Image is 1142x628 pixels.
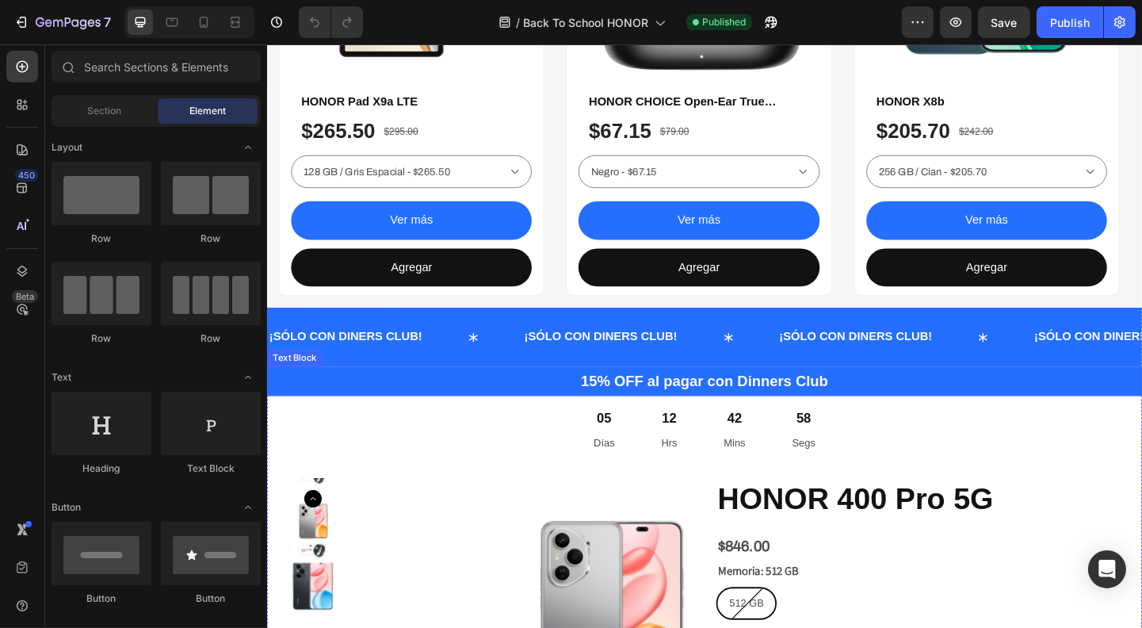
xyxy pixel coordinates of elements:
span: 512 GB [502,601,540,614]
div: 42 [497,398,521,416]
div: Undo/Redo [299,6,363,38]
span: Toggle open [235,365,261,390]
span: Toggle open [235,495,261,520]
span: Button [52,500,81,515]
div: 12 [429,398,446,416]
div: Button [161,592,261,606]
div: Text Block [3,334,57,348]
button: Publish [1037,6,1103,38]
div: $67.15 [348,78,419,110]
span: Back To School HONOR [523,14,648,31]
span: Toggle open [235,135,261,160]
button: 7 [6,6,118,38]
div: $79.00 [426,86,460,105]
div: 58 [571,398,596,416]
div: Open Intercom Messenger [1088,550,1126,588]
div: Button [52,592,151,606]
span: Save [991,16,1018,29]
div: Row [161,331,261,346]
div: Row [161,232,261,246]
span: Text [52,370,71,385]
div: Ver más [446,180,493,203]
legend: Memoria: 512 GB [488,561,579,584]
p: Hrs [429,423,446,443]
div: $242.00 [751,86,791,105]
div: $846.00 [488,530,548,561]
div: 450 [15,169,38,182]
div: 05 [355,398,378,416]
p: Segs [571,423,596,443]
div: Agregar [447,232,492,255]
button: Agregar [338,222,600,264]
span: Layout [52,140,82,155]
p: ¡SÓLO CON DINERS CLUB! [834,307,1000,330]
div: Heading [52,461,151,476]
input: Search Sections & Elements [52,51,261,82]
p: 15% OFF al pagar con Dinners Club [2,352,949,381]
img: HONOR 400 Pro 5G - HONOR STORE Ecuador [13,490,86,564]
div: Ver más [759,180,806,203]
iframe: Design area [267,44,1142,628]
button: Ver más [651,170,913,213]
img: HONOR 400 Pro 5G - HONOR STORE Ecuador [13,551,86,625]
span: Published [702,15,746,29]
div: $205.70 [661,78,744,110]
div: Text Block [161,461,261,476]
p: 7 [104,13,111,32]
div: Row [52,331,151,346]
a: HONOR X8b [661,50,903,76]
span: / [516,14,520,31]
button: Agregar [651,222,913,264]
button: Ver más [338,170,600,213]
button: Save [978,6,1030,38]
span: Element [189,104,226,118]
h2: HONOR 400 Pro 5G [488,472,938,517]
span: Section [88,104,122,118]
button: Carousel Back Arrow [40,484,59,504]
a: HONOR CHOICE Open-Ear True Wireless Earbuds [348,50,590,76]
div: Agregar [759,232,804,255]
p: ¡SÓLO CON DINERS CLUB! [557,307,724,330]
div: Row [52,232,151,246]
p: Mins [497,423,521,443]
p: ¡SÓLO CON DINERS CLUB! [280,307,446,330]
div: Beta [12,290,38,303]
p: Días [355,423,378,443]
div: Publish [1050,14,1090,31]
p: ¡SÓLO CON DINERS CLUB! [2,307,169,330]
